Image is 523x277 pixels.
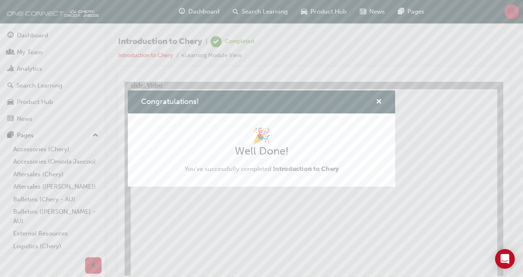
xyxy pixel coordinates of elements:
span: Introduction to Chery [273,165,339,173]
div: Open Intercom Messenger [495,249,515,269]
span: cross-icon [376,99,382,106]
button: cross-icon [376,97,382,107]
span: Congratulations! [141,97,199,106]
h1: 🎉 [185,127,339,145]
div: Congratulations! [128,90,395,187]
span: You've successfully completed [185,165,339,173]
h2: Well Done! [185,145,339,158]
